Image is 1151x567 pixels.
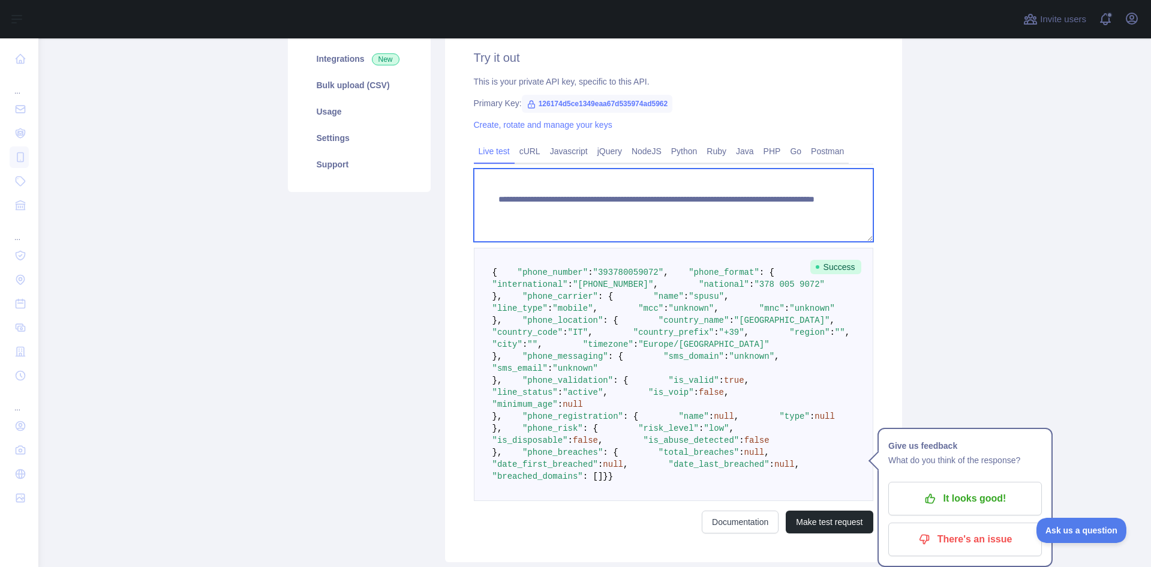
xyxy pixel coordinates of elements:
span: , [623,460,628,469]
span: : [568,280,573,289]
span: "country_code" [492,328,563,337]
a: Python [666,142,702,161]
p: It looks good! [897,488,1033,509]
button: It looks good! [888,482,1042,515]
div: This is your private API key, specific to this API. [474,76,873,88]
div: ... [10,218,29,242]
span: : { [603,448,618,457]
span: : [714,328,719,337]
span: : [548,304,552,313]
span: "name" [653,292,683,301]
a: Create, rotate and manage your keys [474,120,612,130]
span: : [633,340,638,349]
span: "is_voip" [648,388,694,397]
span: "country_prefix" [633,328,714,337]
span: : [719,376,724,385]
span: "+39" [719,328,744,337]
span: : { [598,292,613,301]
span: : [810,412,815,421]
span: "Europe/[GEOGRAPHIC_DATA]" [638,340,769,349]
span: , [744,328,749,337]
span: null [714,412,734,421]
span: }, [492,448,503,457]
span: "date_last_breached" [669,460,770,469]
span: : { [583,424,598,433]
span: , [774,352,779,361]
a: Ruby [702,142,731,161]
a: Postman [806,142,849,161]
a: jQuery [593,142,627,161]
span: : [] [583,472,603,481]
a: Live test [474,142,515,161]
a: cURL [515,142,545,161]
span: , [744,376,749,385]
span: } [603,472,608,481]
span: : [749,280,754,289]
span: Invite users [1040,13,1086,26]
span: , [830,316,834,325]
span: "phone_registration" [522,412,623,421]
span: : [830,328,834,337]
span: "mnc" [759,304,785,313]
span: }, [492,376,503,385]
button: Invite users [1021,10,1089,29]
span: , [603,388,608,397]
span: , [663,268,668,277]
span: "unknown" [669,304,714,313]
span: "is_disposable" [492,436,568,445]
span: "is_abuse_detected" [644,436,740,445]
p: There's an issue [897,529,1033,550]
span: : [729,316,734,325]
span: : { [613,376,628,385]
a: Documentation [702,511,779,533]
iframe: Toggle Customer Support [1036,518,1127,543]
span: : [568,436,573,445]
span: "393780059072" [593,268,664,277]
span: "phone_carrier" [522,292,598,301]
span: "unknown" [789,304,835,313]
div: ... [10,72,29,96]
span: null [744,448,765,457]
span: : [770,460,774,469]
span: 126174d5ce1349eaa67d535974ad5962 [522,95,673,113]
span: "mobile" [552,304,593,313]
span: }, [492,292,503,301]
span: "" [835,328,845,337]
span: : [699,424,704,433]
span: : [739,448,744,457]
button: Make test request [786,511,873,533]
span: "unknown" [729,352,774,361]
span: , [795,460,800,469]
span: }, [492,424,503,433]
span: null [774,460,795,469]
span: "phone_messaging" [522,352,608,361]
span: : [522,340,527,349]
span: "minimum_age" [492,400,558,409]
a: Go [785,142,806,161]
span: Success [810,260,861,274]
a: Settings [302,125,416,151]
span: "breached_domains" [492,472,583,481]
a: Integrations New [302,46,416,72]
span: "phone_breaches" [522,448,603,457]
span: "378 005 9072" [754,280,825,289]
span: , [729,424,734,433]
span: , [724,388,729,397]
span: null [815,412,835,421]
span: "IT" [568,328,588,337]
span: "[PHONE_NUMBER]" [573,280,653,289]
span: "unknown" [552,364,598,373]
span: "sms_domain" [663,352,724,361]
span: : [684,292,689,301]
span: : [739,436,744,445]
span: false [573,436,598,445]
span: : [548,364,552,373]
span: "name" [678,412,708,421]
span: "phone_number" [518,268,588,277]
span: : { [623,412,638,421]
span: "timezone" [583,340,633,349]
span: , [653,280,658,289]
a: NodeJS [627,142,666,161]
span: "phone_format" [689,268,759,277]
span: "date_first_breached" [492,460,598,469]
